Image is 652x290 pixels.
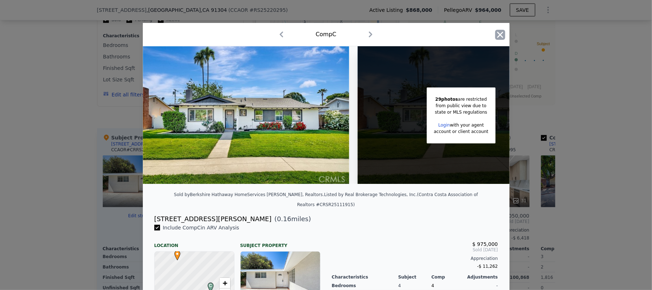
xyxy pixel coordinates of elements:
span: Sold [DATE] [332,247,498,253]
span: 0.16 [277,215,291,223]
div: C [206,282,210,287]
div: Characteristics [332,274,399,280]
span: 29 photos [435,97,458,102]
div: from public view due to [434,103,488,109]
span: Include Comp C in ARV Analysis [160,225,242,230]
div: state or MLS regulations [434,109,488,115]
div: Adjustments [465,274,498,280]
span: with your agent [450,123,484,128]
div: Location [154,237,235,248]
div: Subject [398,274,431,280]
a: Login [438,123,450,128]
span: • [173,248,182,259]
span: C [206,282,216,289]
div: Appreciation [332,256,498,261]
div: Comp C [316,30,337,39]
div: account or client account [434,128,488,135]
div: Subject Property [240,237,320,248]
img: Property Img [143,46,349,184]
a: Zoom in [219,278,230,289]
span: + [222,279,227,287]
span: ( miles) [272,214,311,224]
span: $ 975,000 [472,241,498,247]
span: -$ 11,262 [477,264,498,269]
div: [STREET_ADDRESS][PERSON_NAME] [154,214,272,224]
div: Listed by Real Brokerage Technologies, Inc. (Contra Costa Association of Realtors #CRSR25111915) [297,192,478,207]
div: are restricted [434,96,488,103]
div: • [173,251,177,255]
div: Comp [431,274,465,280]
div: Sold by Berkshire Hathaway HomeServices [PERSON_NAME], Realtors . [174,192,324,197]
span: 4 [431,283,434,288]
